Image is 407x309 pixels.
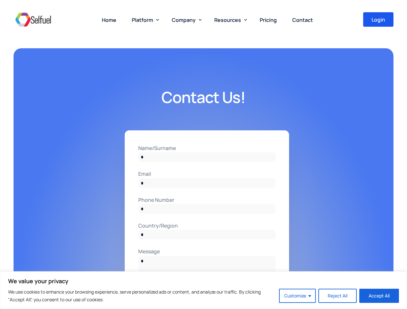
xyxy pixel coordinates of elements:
label: Country/Region [138,221,276,230]
span: Contact [292,16,313,23]
span: Company [172,16,196,23]
p: We value your privacy [8,277,399,285]
label: Message [138,247,276,256]
img: Selfuel - Democratizing Innovation [14,10,53,29]
span: Resources [214,16,241,23]
h2: Contact Us! [39,87,368,108]
span: Home [102,16,116,23]
span: Login [372,17,385,22]
button: Reject All [318,289,357,303]
label: Phone Number [138,196,276,204]
button: Accept All [359,289,399,303]
p: We use cookies to enhance your browsing experience, serve personalized ads or content, and analyz... [8,288,274,304]
button: Customize [279,289,316,303]
span: Platform [132,16,153,23]
a: Login [363,12,393,27]
label: Email [138,170,276,178]
span: Pricing [260,16,277,23]
label: Name/Surname [138,144,276,152]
